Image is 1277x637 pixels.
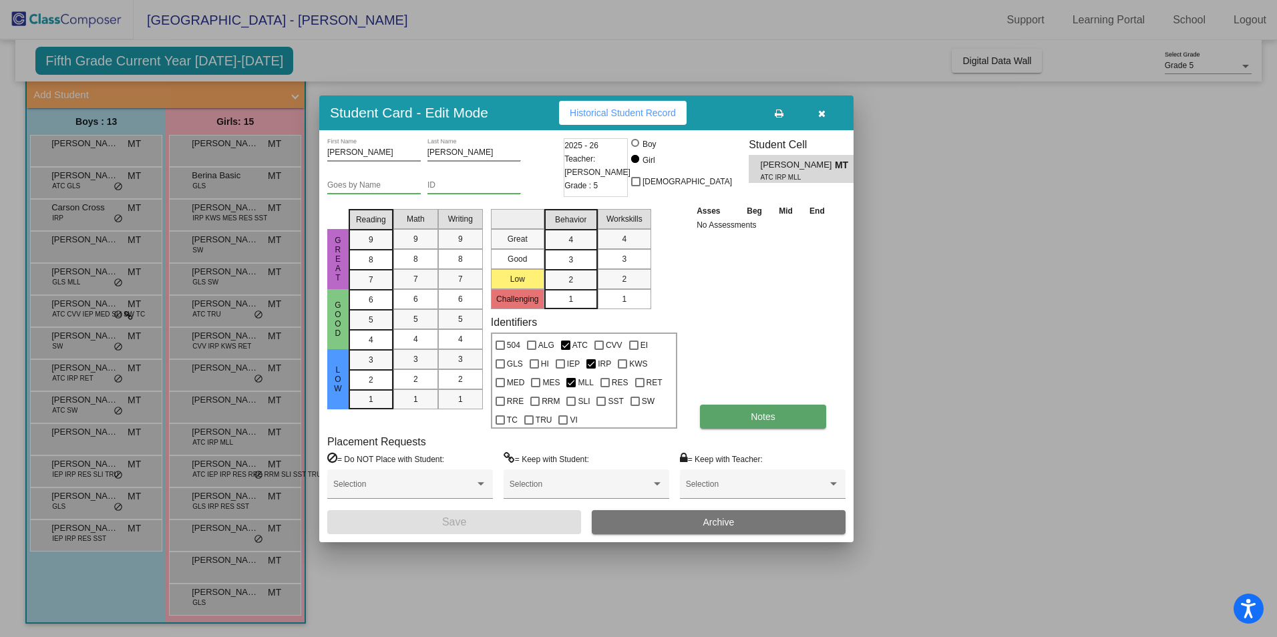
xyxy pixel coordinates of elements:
div: Boy [642,138,657,150]
span: 5 [413,313,418,325]
span: RET [647,375,663,391]
div: Girl [642,154,655,166]
span: 2025 - 26 [564,139,598,152]
span: 2 [413,373,418,385]
span: 1 [622,293,626,305]
span: 9 [413,233,418,245]
span: MES [542,375,560,391]
span: 1 [458,393,463,405]
td: No Assessments [693,218,834,232]
th: Mid [771,204,801,218]
span: IRP [598,356,611,372]
span: 2 [622,273,626,285]
span: 6 [369,294,373,306]
span: 6 [458,293,463,305]
span: ATC [572,337,588,353]
span: 9 [458,233,463,245]
span: Good [332,300,344,338]
h3: Student Cell [749,138,865,151]
span: TC [507,412,518,428]
th: Beg [738,204,770,218]
span: Teacher: [PERSON_NAME] [564,152,630,179]
span: 3 [622,253,626,265]
span: Low [332,365,344,393]
span: 8 [458,253,463,265]
span: Archive [703,517,735,527]
span: RRE [507,393,524,409]
input: goes by name [327,181,421,190]
span: SST [608,393,623,409]
span: 7 [458,273,463,285]
span: Math [407,213,425,225]
span: MLL [578,375,593,391]
span: 4 [458,333,463,345]
label: Placement Requests [327,435,426,448]
span: KWS [629,356,647,372]
span: 3 [458,353,463,365]
span: 7 [369,274,373,286]
span: GLS [507,356,523,372]
span: Workskills [606,213,643,225]
span: 9 [369,234,373,246]
span: Grade : 5 [564,179,598,192]
label: = Do NOT Place with Student: [327,452,444,465]
span: SW [642,393,655,409]
span: 4 [622,233,626,245]
span: 1 [568,293,573,305]
span: ATC IRP MLL [761,172,826,182]
span: RRM [542,393,560,409]
button: Archive [592,510,846,534]
span: HI [541,356,549,372]
span: Writing [448,213,473,225]
span: 3 [369,354,373,366]
span: Behavior [555,214,586,226]
span: [DEMOGRAPHIC_DATA] [643,174,732,190]
span: 5 [369,314,373,326]
span: CVV [606,337,622,353]
button: Historical Student Record [559,101,687,125]
span: [PERSON_NAME] [761,158,835,172]
span: 1 [413,393,418,405]
button: Save [327,510,581,534]
span: Great [332,236,344,282]
span: 6 [413,293,418,305]
span: 3 [413,353,418,365]
span: 2 [458,373,463,385]
span: Reading [356,214,386,226]
label: Identifiers [491,316,537,329]
h3: Student Card - Edit Mode [330,104,488,121]
span: Save [442,516,466,527]
span: 2 [369,374,373,386]
span: 3 [568,254,573,266]
span: 4 [568,234,573,246]
th: End [801,204,833,218]
span: MT [835,158,854,172]
span: RES [612,375,628,391]
label: = Keep with Teacher: [680,452,763,465]
span: 7 [413,273,418,285]
span: 2 [568,274,573,286]
span: MED [507,375,525,391]
span: Historical Student Record [570,108,676,118]
span: EI [641,337,648,353]
span: 8 [413,253,418,265]
span: 504 [507,337,520,353]
th: Asses [693,204,738,218]
label: = Keep with Student: [504,452,589,465]
span: TRU [536,412,552,428]
span: 4 [413,333,418,345]
button: Notes [700,405,826,429]
span: 5 [458,313,463,325]
span: IEP [567,356,580,372]
span: ALG [538,337,554,353]
span: 8 [369,254,373,266]
span: 4 [369,334,373,346]
span: SLI [578,393,590,409]
span: Notes [751,411,775,422]
span: VI [570,412,577,428]
span: 1 [369,393,373,405]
